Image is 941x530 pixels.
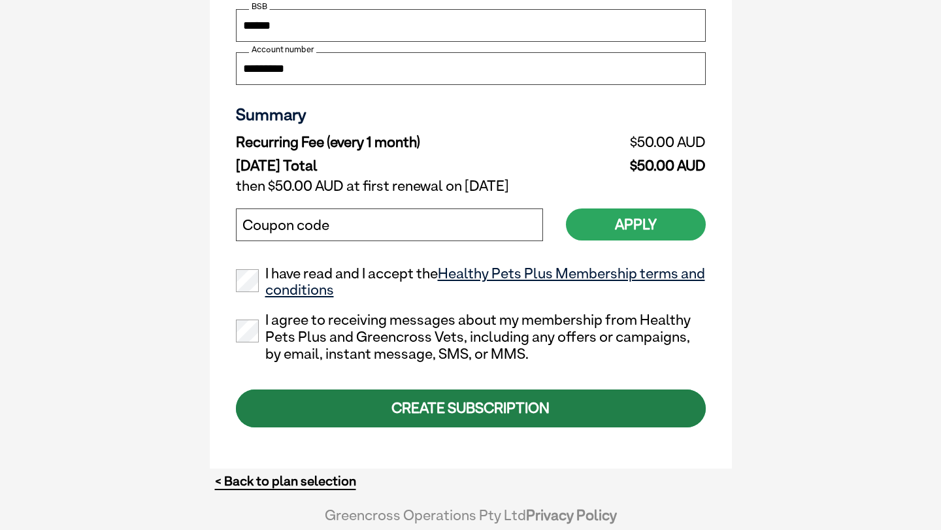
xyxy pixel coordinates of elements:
h3: Summary [236,105,706,124]
td: [DATE] Total [236,154,567,174]
td: $50.00 AUD [566,131,705,154]
td: $50.00 AUD [566,154,705,174]
td: then $50.00 AUD at first renewal on [DATE] [236,174,706,198]
div: CREATE SUBSCRIPTION [236,389,706,427]
input: I have read and I accept theHealthy Pets Plus Membership terms and conditions [236,269,259,292]
a: Privacy Policy [526,506,617,523]
input: I agree to receiving messages about my membership from Healthy Pets Plus and Greencross Vets, inc... [236,320,259,342]
a: Healthy Pets Plus Membership terms and conditions [265,265,705,299]
label: BSB [249,1,270,12]
label: I have read and I accept the [236,265,706,299]
label: I agree to receiving messages about my membership from Healthy Pets Plus and Greencross Vets, inc... [236,312,706,362]
label: Account number [249,44,316,56]
label: Coupon code [242,217,329,234]
button: Apply [566,208,706,240]
a: < Back to plan selection [215,473,356,489]
td: Recurring Fee (every 1 month) [236,131,567,154]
